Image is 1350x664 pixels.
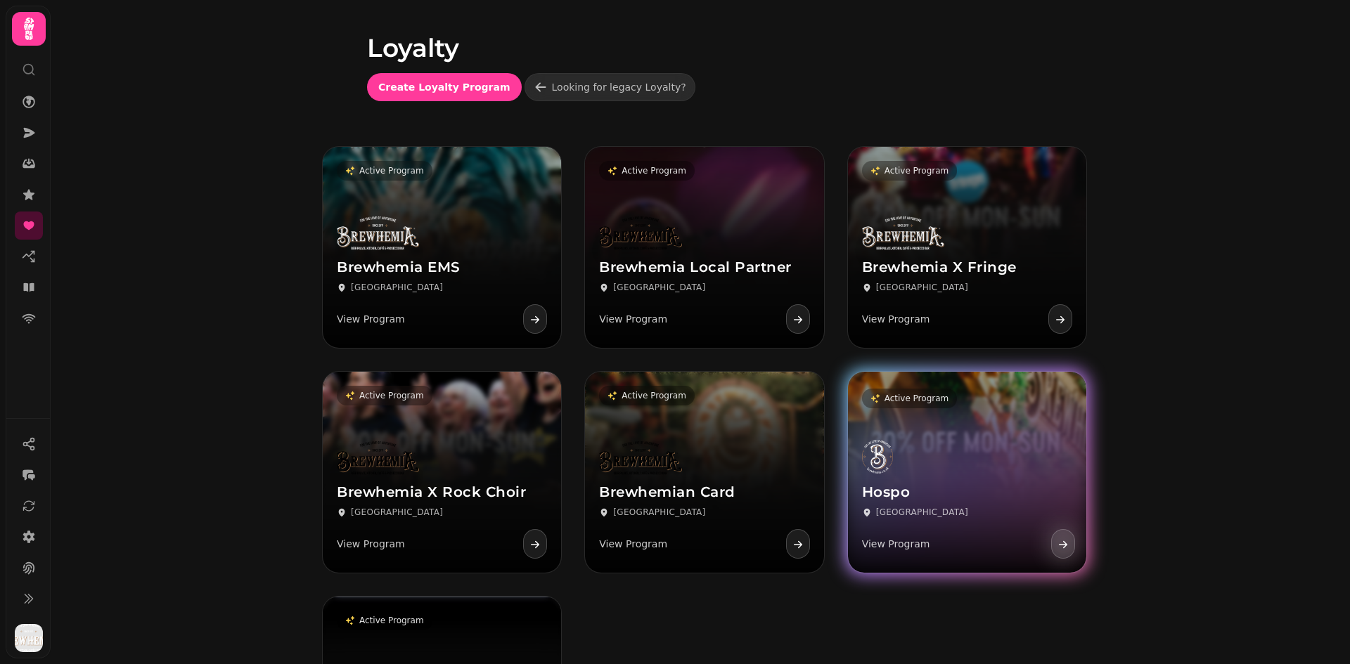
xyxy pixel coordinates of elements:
p: [GEOGRAPHIC_DATA] [613,507,705,518]
p: View Program [337,312,405,326]
p: Active Program [885,165,949,176]
p: [GEOGRAPHIC_DATA] [876,507,968,518]
p: Active Program [885,393,949,404]
img: Brewhemia X Rock Choir [337,441,419,475]
p: Active Program [359,615,424,626]
p: View Program [599,537,667,551]
p: Active Program [622,390,686,401]
img: Brewhemian Card [599,441,681,475]
h3: Brewhemia X Fringe [862,259,1072,276]
h3: Brewhemia Local Partner [599,259,809,276]
a: Active ProgramBrewhemia EMS Brewhemia EMS[GEOGRAPHIC_DATA]View Program [323,147,561,348]
p: View Program [862,312,930,326]
a: Active ProgramBrewhemia Local Partner Brewhemia Local Partner[GEOGRAPHIC_DATA]View Program [585,147,823,348]
p: Active Program [622,165,686,176]
img: Brewhemia Local Partner [599,216,681,250]
img: Brewhemia EMS [337,216,419,250]
h3: Brewhemia EMS [337,259,547,276]
img: Hospo [862,440,894,474]
button: Create Loyalty Program [367,73,522,101]
h3: Brewhemian Card [599,483,809,501]
h3: Brewhemia X Rock Choir [337,483,547,501]
p: View Program [337,537,405,551]
p: View Program [599,312,667,326]
a: Looking for legacy Loyalty? [525,73,695,101]
p: [GEOGRAPHIC_DATA] [351,507,443,518]
a: Active ProgramBrewhemia X FringeBrewhemia X Fringe[GEOGRAPHIC_DATA]View Program [848,147,1086,348]
a: Active ProgramBrewhemian CardBrewhemian Card[GEOGRAPHIC_DATA]View Program [585,372,823,573]
p: [GEOGRAPHIC_DATA] [613,282,705,293]
h3: Hospo [862,483,1072,501]
p: Active Program [359,165,424,176]
p: [GEOGRAPHIC_DATA] [876,282,968,293]
div: Looking for legacy Loyalty? [552,80,686,94]
p: View Program [862,537,930,551]
a: Active ProgramBrewhemia X Rock ChoirBrewhemia X Rock Choir[GEOGRAPHIC_DATA]View Program [323,372,561,573]
a: Active ProgramHospoHospo[GEOGRAPHIC_DATA]View Program [848,372,1086,573]
span: Create Loyalty Program [378,82,510,92]
img: User avatar [15,624,43,652]
button: User avatar [12,624,46,652]
img: Brewhemia X Fringe [862,216,944,250]
p: Active Program [359,390,424,401]
p: [GEOGRAPHIC_DATA] [351,282,443,293]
